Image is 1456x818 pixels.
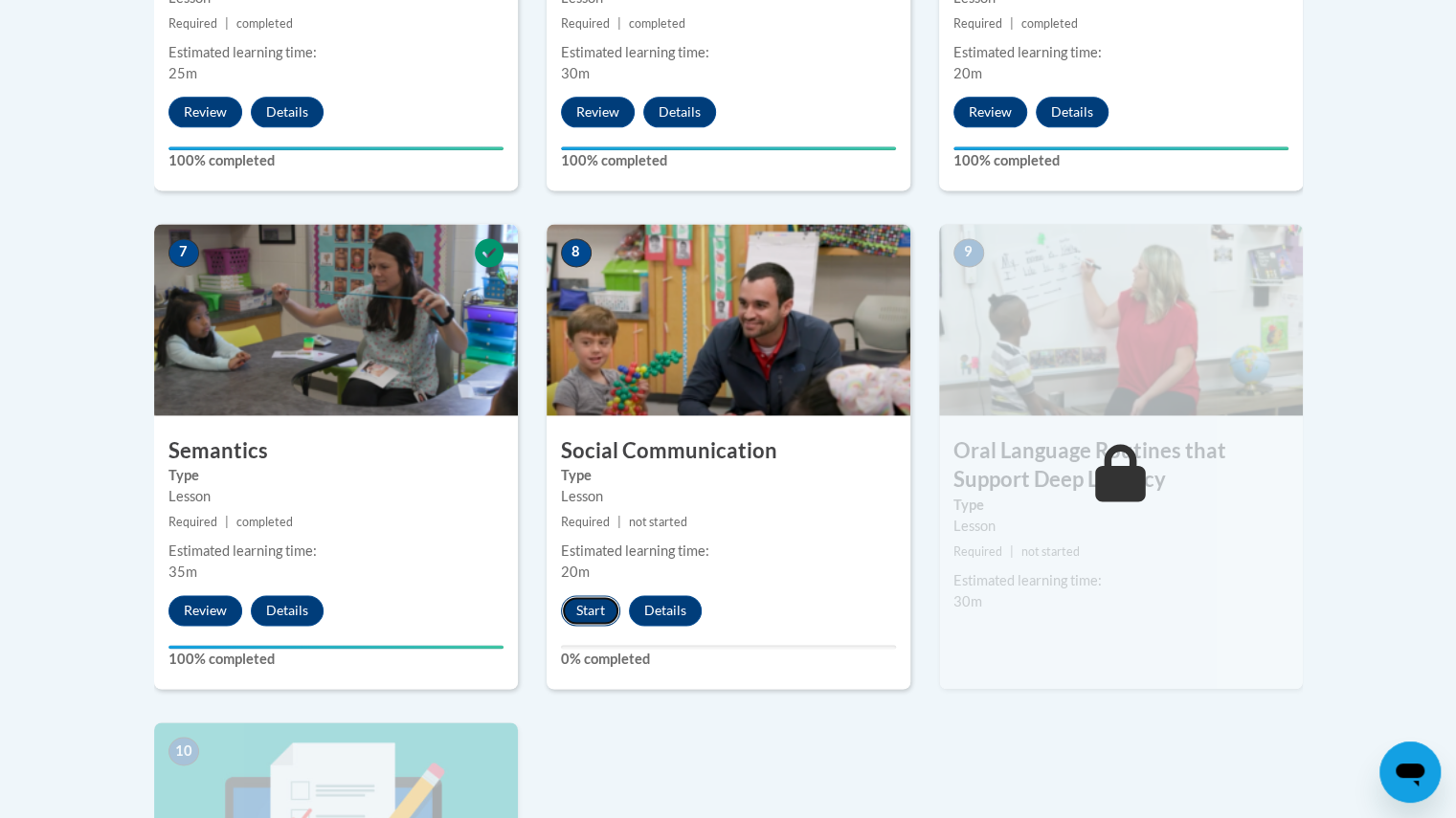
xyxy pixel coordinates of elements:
span: 9 [953,238,984,267]
span: 25m [168,65,197,81]
div: Estimated learning time: [561,541,896,562]
img: Course Image [547,224,910,415]
span: completed [1021,16,1078,31]
span: completed [236,515,293,529]
label: Type [953,495,1288,516]
button: Details [251,595,324,626]
span: 35m [168,564,197,580]
span: not started [629,515,687,529]
h3: Semantics [154,436,518,466]
img: Course Image [939,224,1303,415]
button: Start [561,595,620,626]
div: Your progress [168,645,504,649]
span: Required [561,515,610,529]
div: Lesson [168,486,504,507]
button: Review [168,97,242,127]
div: Estimated learning time: [168,42,504,63]
span: Required [561,16,610,31]
span: Required [953,544,1002,559]
div: Estimated learning time: [168,541,504,562]
button: Details [1036,97,1109,127]
span: 30m [953,593,982,609]
span: 8 [561,238,592,267]
button: Review [168,595,242,626]
div: Your progress [561,146,896,150]
span: | [617,515,621,529]
span: | [617,16,621,31]
img: Course Image [154,224,518,415]
span: Required [168,16,217,31]
div: Estimated learning time: [953,42,1288,63]
span: | [1010,544,1014,559]
h3: Social Communication [547,436,910,466]
div: Lesson [561,486,896,507]
button: Review [953,97,1027,127]
label: 100% completed [168,649,504,670]
button: Details [251,97,324,127]
span: | [225,16,229,31]
span: 20m [561,564,590,580]
span: not started [1021,544,1080,559]
div: Estimated learning time: [953,570,1288,591]
span: Required [953,16,1002,31]
label: 100% completed [953,150,1288,171]
button: Details [643,97,716,127]
button: Details [629,595,702,626]
label: Type [561,465,896,486]
span: completed [236,16,293,31]
span: | [225,515,229,529]
span: 20m [953,65,982,81]
div: Your progress [953,146,1288,150]
h3: Oral Language Routines that Support Deep Literacy [939,436,1303,496]
label: 0% completed [561,649,896,670]
span: Required [168,515,217,529]
span: 10 [168,737,199,765]
label: 100% completed [168,150,504,171]
div: Your progress [168,146,504,150]
button: Review [561,97,635,127]
span: 30m [561,65,590,81]
div: Estimated learning time: [561,42,896,63]
div: Lesson [953,516,1288,537]
iframe: Button to launch messaging window [1379,741,1441,803]
span: 7 [168,238,199,267]
label: Type [168,465,504,486]
span: completed [629,16,685,31]
label: 100% completed [561,150,896,171]
span: | [1010,16,1014,31]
